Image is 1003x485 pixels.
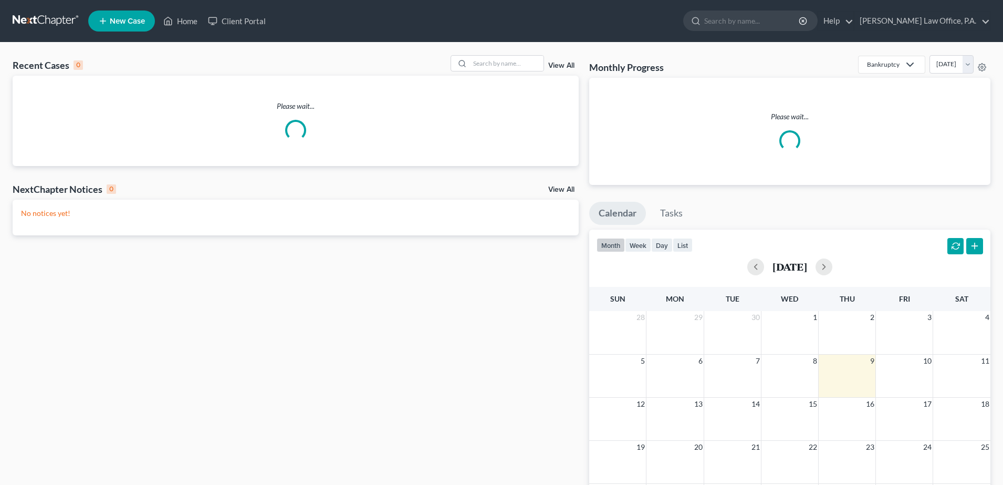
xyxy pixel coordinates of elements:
[840,294,855,303] span: Thu
[635,441,646,453] span: 19
[13,59,83,71] div: Recent Cases
[640,355,646,367] span: 5
[110,17,145,25] span: New Case
[750,398,761,410] span: 14
[818,12,853,30] a: Help
[13,183,116,195] div: NextChapter Notices
[625,238,651,252] button: week
[598,111,982,122] p: Please wait...
[589,202,646,225] a: Calendar
[693,398,704,410] span: 13
[693,441,704,453] span: 20
[812,311,818,324] span: 1
[74,60,83,70] div: 0
[750,311,761,324] span: 30
[980,355,990,367] span: 11
[865,398,875,410] span: 16
[548,62,574,69] a: View All
[812,355,818,367] span: 8
[808,398,818,410] span: 15
[635,311,646,324] span: 28
[750,441,761,453] span: 21
[666,294,684,303] span: Mon
[651,202,692,225] a: Tasks
[726,294,739,303] span: Tue
[772,261,807,272] h2: [DATE]
[926,311,933,324] span: 3
[984,311,990,324] span: 4
[697,355,704,367] span: 6
[869,311,875,324] span: 2
[203,12,271,30] a: Client Portal
[13,101,579,111] p: Please wait...
[107,184,116,194] div: 0
[867,60,900,69] div: Bankruptcy
[158,12,203,30] a: Home
[704,11,800,30] input: Search by name...
[635,398,646,410] span: 12
[808,441,818,453] span: 22
[610,294,625,303] span: Sun
[673,238,693,252] button: list
[693,311,704,324] span: 29
[899,294,910,303] span: Fri
[597,238,625,252] button: month
[548,186,574,193] a: View All
[980,398,990,410] span: 18
[755,355,761,367] span: 7
[922,441,933,453] span: 24
[21,208,570,219] p: No notices yet!
[980,441,990,453] span: 25
[955,294,968,303] span: Sat
[922,398,933,410] span: 17
[781,294,798,303] span: Wed
[922,355,933,367] span: 10
[869,355,875,367] span: 9
[854,12,990,30] a: [PERSON_NAME] Law Office, P.A.
[865,441,875,453] span: 23
[651,238,673,252] button: day
[470,56,544,71] input: Search by name...
[589,61,664,74] h3: Monthly Progress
